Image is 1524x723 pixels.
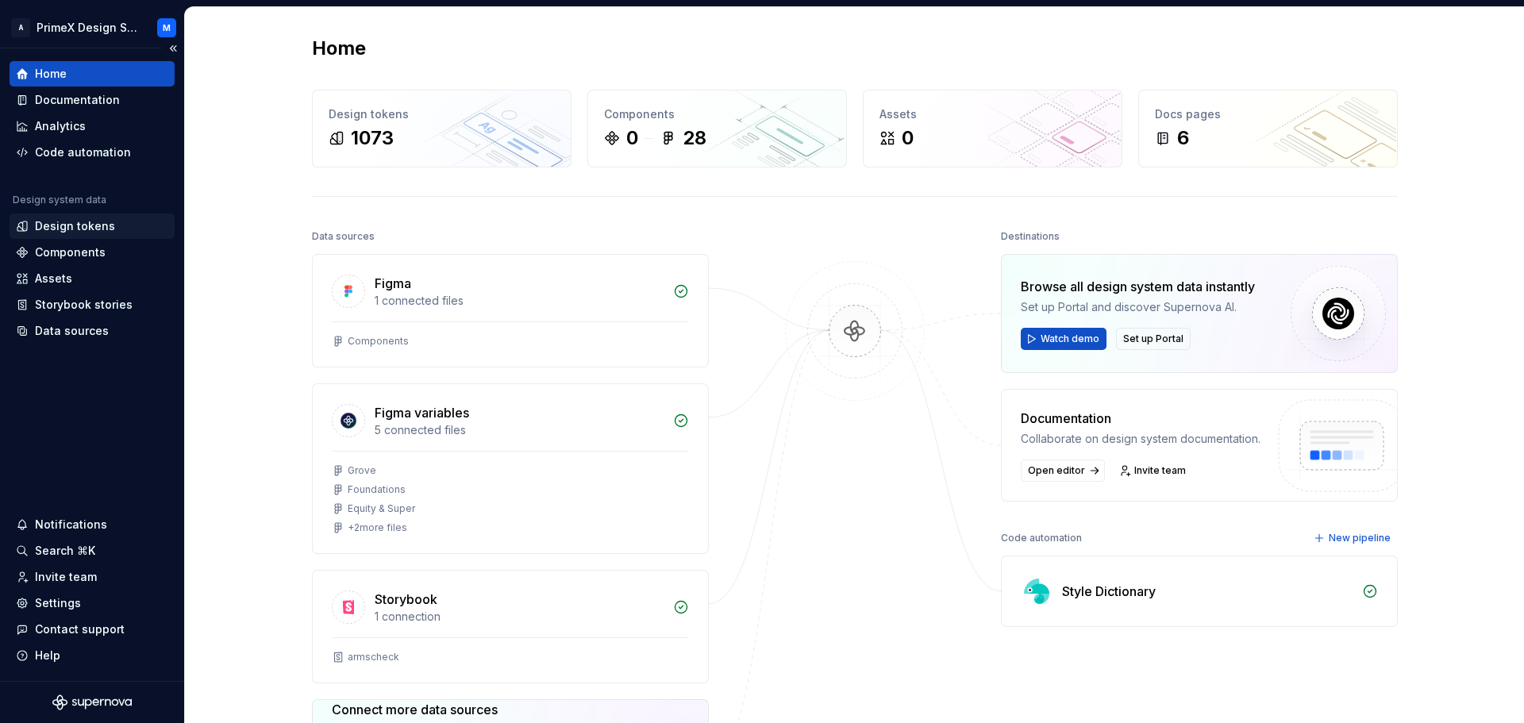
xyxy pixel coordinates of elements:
[35,271,72,287] div: Assets
[52,694,132,710] svg: Supernova Logo
[375,422,664,438] div: 5 connected files
[863,90,1122,167] a: Assets0
[162,37,184,60] button: Collapse sidebar
[375,274,411,293] div: Figma
[332,700,555,719] div: Connect more data sources
[10,564,175,590] a: Invite team
[35,118,86,134] div: Analytics
[10,292,175,317] a: Storybook stories
[11,18,30,37] div: A
[10,617,175,642] button: Contact support
[3,10,181,44] button: APrimeX Design SystemM
[626,125,638,151] div: 0
[312,254,709,367] a: Figma1 connected filesComponents
[348,502,415,515] div: Equity & Super
[1021,277,1255,296] div: Browse all design system data instantly
[348,464,376,477] div: Grove
[1062,582,1156,601] div: Style Dictionary
[348,651,399,663] div: armscheck
[35,648,60,663] div: Help
[375,293,664,309] div: 1 connected files
[1001,527,1082,549] div: Code automation
[35,517,107,533] div: Notifications
[587,90,847,167] a: Components028
[1028,464,1085,477] span: Open editor
[10,140,175,165] a: Code automation
[348,521,407,534] div: + 2 more files
[1021,328,1106,350] button: Watch demo
[10,538,175,563] button: Search ⌘K
[35,621,125,637] div: Contact support
[312,90,571,167] a: Design tokens1073
[10,87,175,113] a: Documentation
[35,595,81,611] div: Settings
[35,569,97,585] div: Invite team
[10,590,175,616] a: Settings
[35,92,120,108] div: Documentation
[375,609,664,625] div: 1 connection
[163,21,171,34] div: M
[35,244,106,260] div: Components
[10,266,175,291] a: Assets
[1134,464,1186,477] span: Invite team
[348,483,406,496] div: Foundations
[35,144,131,160] div: Code automation
[312,570,709,683] a: Storybook1 connectionarmscheck
[13,194,106,206] div: Design system data
[1021,431,1260,447] div: Collaborate on design system documentation.
[10,318,175,344] a: Data sources
[375,403,469,422] div: Figma variables
[35,543,95,559] div: Search ⌘K
[1123,333,1183,345] span: Set up Portal
[10,213,175,239] a: Design tokens
[902,125,914,151] div: 0
[312,225,375,248] div: Data sources
[604,106,830,122] div: Components
[35,218,115,234] div: Design tokens
[1001,225,1060,248] div: Destinations
[35,323,109,339] div: Data sources
[1138,90,1398,167] a: Docs pages6
[35,66,67,82] div: Home
[10,113,175,139] a: Analytics
[329,106,555,122] div: Design tokens
[312,383,709,554] a: Figma variables5 connected filesGroveFoundationsEquity & Super+2more files
[351,125,394,151] div: 1073
[10,61,175,87] a: Home
[683,125,706,151] div: 28
[10,240,175,265] a: Components
[348,335,409,348] div: Components
[37,20,138,36] div: PrimeX Design System
[1041,333,1099,345] span: Watch demo
[1177,125,1189,151] div: 6
[375,590,437,609] div: Storybook
[35,297,133,313] div: Storybook stories
[1116,328,1191,350] button: Set up Portal
[1021,299,1255,315] div: Set up Portal and discover Supernova AI.
[10,643,175,668] button: Help
[1114,460,1193,482] a: Invite team
[1021,460,1105,482] a: Open editor
[1021,409,1260,428] div: Documentation
[10,512,175,537] button: Notifications
[879,106,1106,122] div: Assets
[1329,532,1391,544] span: New pipeline
[1309,527,1398,549] button: New pipeline
[312,36,366,61] h2: Home
[1155,106,1381,122] div: Docs pages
